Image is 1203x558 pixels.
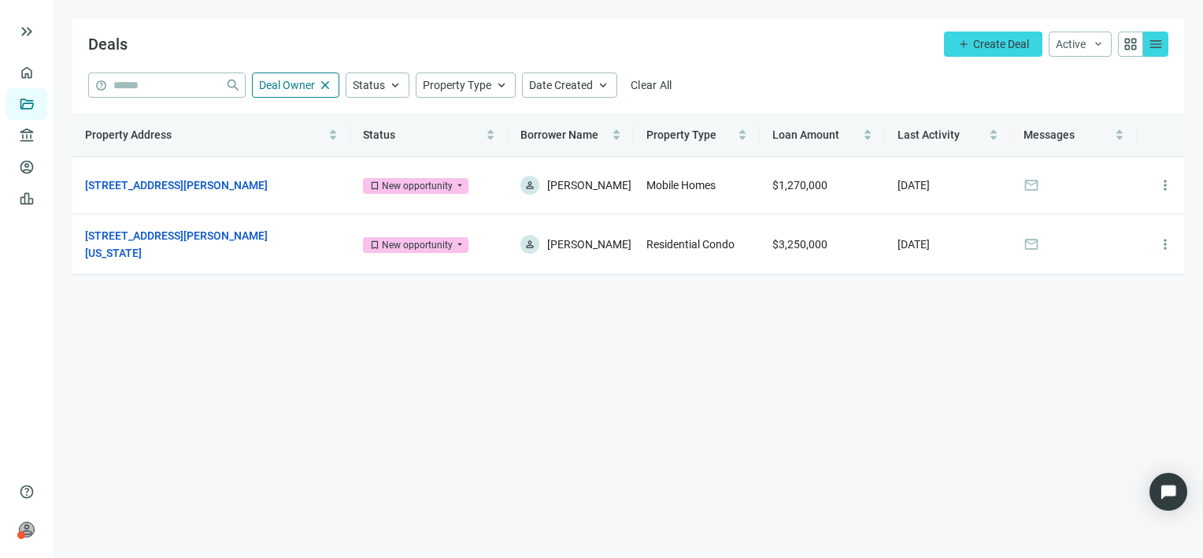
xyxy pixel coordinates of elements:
[1023,177,1039,193] span: mail
[1149,473,1187,511] div: Open Intercom Messenger
[369,240,380,251] span: bookmark
[1157,236,1173,252] span: more_vert
[547,176,631,195] span: [PERSON_NAME]
[1023,128,1075,141] span: Messages
[19,522,35,538] span: person
[85,177,268,194] a: [STREET_ADDRESS][PERSON_NAME]
[646,128,716,141] span: Property Type
[772,238,827,251] span: $3,250,000
[353,79,385,91] span: Status
[1023,236,1039,252] span: mail
[19,128,30,143] span: account_balance
[898,128,960,141] span: Last Activity
[973,38,1029,50] span: Create Deal
[772,128,839,141] span: Loan Amount
[369,180,380,192] span: bookmark
[85,128,172,141] span: Property Address
[95,80,107,91] span: help
[494,78,509,92] span: keyboard_arrow_up
[85,227,322,262] a: [STREET_ADDRESS][PERSON_NAME][US_STATE]
[1123,36,1138,52] span: grid_view
[363,128,395,141] span: Status
[520,128,598,141] span: Borrower Name
[1049,32,1112,57] button: Activekeyboard_arrow_down
[1149,229,1181,260] button: more_vert
[382,178,453,194] div: New opportunity
[529,79,593,91] span: Date Created
[772,179,827,192] span: $1,270,000
[423,79,491,91] span: Property Type
[1148,36,1164,52] span: menu
[646,238,735,251] span: Residential Condo
[1092,38,1105,50] span: keyboard_arrow_down
[898,179,930,192] span: [DATE]
[944,32,1042,57] button: addCreate Deal
[388,78,402,92] span: keyboard_arrow_up
[646,179,716,192] span: Mobile Homes
[318,78,332,92] span: close
[524,239,535,250] span: person
[624,73,679,98] button: Clear All
[1149,169,1181,201] button: more_vert
[382,237,453,253] div: New opportunity
[596,78,610,92] span: keyboard_arrow_up
[898,238,930,251] span: [DATE]
[17,22,36,41] button: keyboard_double_arrow_right
[524,180,535,191] span: person
[19,484,35,500] span: help
[547,235,631,254] span: [PERSON_NAME]
[1157,177,1173,193] span: more_vert
[259,79,315,91] span: Deal Owner
[631,79,672,91] span: Clear All
[1056,38,1086,50] span: Active
[957,38,970,50] span: add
